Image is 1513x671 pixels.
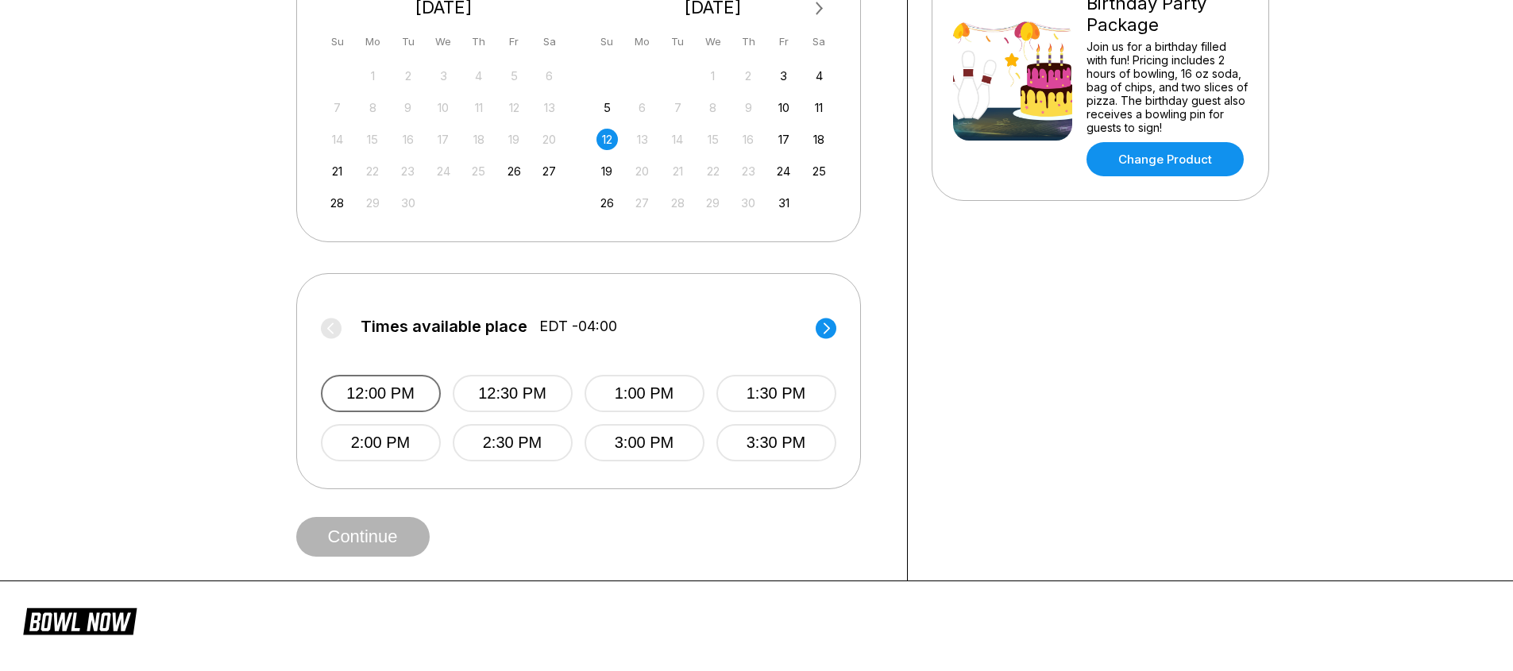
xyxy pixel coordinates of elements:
div: Choose Saturday, October 4th, 2025 [809,65,830,87]
img: Birthday Party Package [953,21,1072,141]
div: We [433,31,454,52]
div: Sa [809,31,830,52]
div: Not available Sunday, September 14th, 2025 [326,129,348,150]
div: Not available Thursday, September 4th, 2025 [468,65,489,87]
a: Change Product [1087,142,1244,176]
div: Choose Saturday, October 11th, 2025 [809,97,830,118]
div: Not available Wednesday, October 15th, 2025 [702,129,724,150]
div: Not available Wednesday, September 17th, 2025 [433,129,454,150]
div: Not available Saturday, September 13th, 2025 [538,97,560,118]
div: Choose Sunday, September 28th, 2025 [326,192,348,214]
div: Choose Friday, October 3rd, 2025 [773,65,794,87]
div: Not available Thursday, October 16th, 2025 [738,129,759,150]
div: Not available Wednesday, October 29th, 2025 [702,192,724,214]
div: Not available Thursday, October 2nd, 2025 [738,65,759,87]
div: Fr [504,31,525,52]
div: Not available Monday, September 15th, 2025 [362,129,384,150]
div: Not available Thursday, October 9th, 2025 [738,97,759,118]
div: We [702,31,724,52]
div: Choose Saturday, October 18th, 2025 [809,129,830,150]
div: Not available Wednesday, October 22nd, 2025 [702,160,724,182]
div: Not available Wednesday, September 3rd, 2025 [433,65,454,87]
div: Not available Tuesday, September 9th, 2025 [397,97,419,118]
button: 12:00 PM [321,375,441,412]
div: Not available Tuesday, October 28th, 2025 [667,192,689,214]
div: Mo [362,31,384,52]
div: Choose Friday, October 24th, 2025 [773,160,794,182]
div: Not available Sunday, September 7th, 2025 [326,97,348,118]
div: Not available Wednesday, September 10th, 2025 [433,97,454,118]
div: Choose Sunday, September 21st, 2025 [326,160,348,182]
div: Not available Monday, October 13th, 2025 [631,129,653,150]
div: Not available Monday, September 1st, 2025 [362,65,384,87]
div: Not available Wednesday, October 8th, 2025 [702,97,724,118]
div: Choose Sunday, October 26th, 2025 [596,192,618,214]
div: Not available Saturday, September 20th, 2025 [538,129,560,150]
button: 2:30 PM [453,424,573,461]
div: Choose Friday, October 31st, 2025 [773,192,794,214]
div: Join us for a birthday filled with fun! Pricing includes 2 hours of bowling, 16 oz soda, bag of c... [1087,40,1248,134]
button: 2:00 PM [321,424,441,461]
div: Mo [631,31,653,52]
button: 1:30 PM [716,375,836,412]
div: Not available Friday, September 5th, 2025 [504,65,525,87]
div: Not available Thursday, October 23rd, 2025 [738,160,759,182]
span: Times available place [361,318,527,335]
div: Not available Tuesday, September 16th, 2025 [397,129,419,150]
div: Not available Thursday, September 25th, 2025 [468,160,489,182]
div: month 2025-10 [594,64,832,214]
div: Not available Tuesday, October 14th, 2025 [667,129,689,150]
button: 1:00 PM [585,375,704,412]
div: Choose Friday, October 17th, 2025 [773,129,794,150]
button: 3:00 PM [585,424,704,461]
span: EDT -04:00 [539,318,617,335]
div: Choose Saturday, September 27th, 2025 [538,160,560,182]
div: Choose Saturday, October 25th, 2025 [809,160,830,182]
button: 3:30 PM [716,424,836,461]
div: Tu [397,31,419,52]
div: Not available Wednesday, October 1st, 2025 [702,65,724,87]
div: Tu [667,31,689,52]
div: Choose Friday, September 26th, 2025 [504,160,525,182]
div: Not available Monday, October 20th, 2025 [631,160,653,182]
div: Fr [773,31,794,52]
div: Not available Monday, September 29th, 2025 [362,192,384,214]
div: Not available Monday, October 6th, 2025 [631,97,653,118]
div: Not available Tuesday, October 21st, 2025 [667,160,689,182]
div: Not available Thursday, October 30th, 2025 [738,192,759,214]
div: Not available Tuesday, September 30th, 2025 [397,192,419,214]
button: 12:30 PM [453,375,573,412]
div: Not available Tuesday, October 7th, 2025 [667,97,689,118]
div: Choose Sunday, October 12th, 2025 [596,129,618,150]
div: Not available Thursday, September 18th, 2025 [468,129,489,150]
div: Not available Friday, September 19th, 2025 [504,129,525,150]
div: Not available Wednesday, September 24th, 2025 [433,160,454,182]
div: Choose Sunday, October 19th, 2025 [596,160,618,182]
div: Not available Monday, October 27th, 2025 [631,192,653,214]
div: Not available Tuesday, September 2nd, 2025 [397,65,419,87]
div: Th [738,31,759,52]
div: Not available Monday, September 22nd, 2025 [362,160,384,182]
div: Su [326,31,348,52]
div: Choose Friday, October 10th, 2025 [773,97,794,118]
div: Not available Monday, September 8th, 2025 [362,97,384,118]
div: Not available Tuesday, September 23rd, 2025 [397,160,419,182]
div: Su [596,31,618,52]
div: Not available Saturday, September 6th, 2025 [538,65,560,87]
div: Th [468,31,489,52]
div: month 2025-09 [325,64,563,214]
div: Choose Sunday, October 5th, 2025 [596,97,618,118]
div: Not available Thursday, September 11th, 2025 [468,97,489,118]
div: Sa [538,31,560,52]
div: Not available Friday, September 12th, 2025 [504,97,525,118]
